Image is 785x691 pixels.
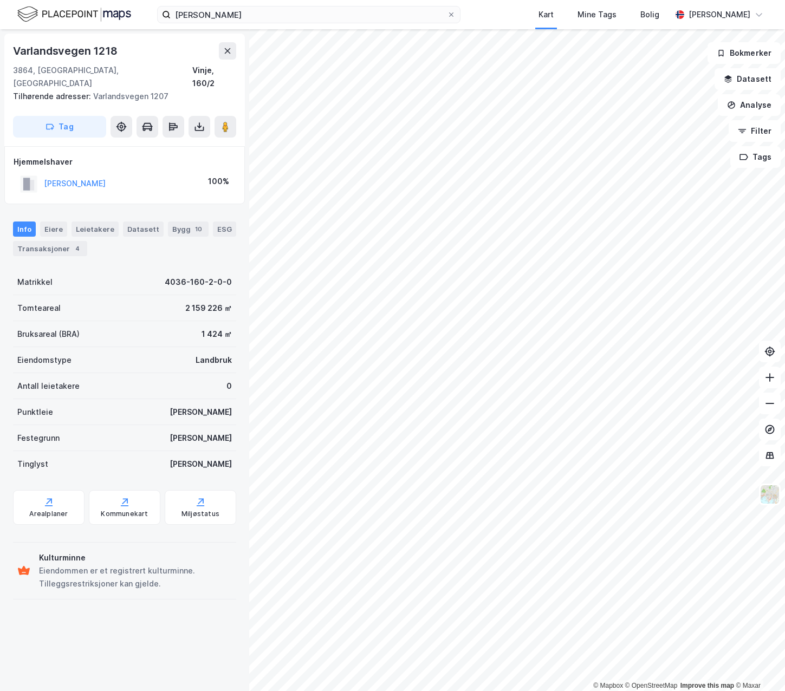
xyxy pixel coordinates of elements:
[13,90,228,103] div: Varlandsvegen 1207
[40,221,67,237] div: Eiere
[13,241,87,256] div: Transaksjoner
[13,92,93,101] span: Tilhørende adresser:
[72,243,83,254] div: 4
[165,276,232,289] div: 4036-160-2-0-0
[578,8,617,21] div: Mine Tags
[171,6,447,23] input: Søk på adresse, matrikkel, gårdeiere, leietakere eller personer
[17,380,80,393] div: Antall leietakere
[17,406,53,419] div: Punktleie
[213,221,236,237] div: ESG
[192,64,236,90] div: Vinje, 160/2
[729,120,781,142] button: Filter
[718,94,781,116] button: Analyse
[17,432,60,445] div: Festegrunn
[181,510,219,518] div: Miljøstatus
[17,458,48,471] div: Tinglyst
[13,221,36,237] div: Info
[196,354,232,367] div: Landbruk
[193,224,204,234] div: 10
[202,328,232,341] div: 1 424 ㎡
[101,510,148,518] div: Kommunekart
[17,5,131,24] img: logo.f888ab2527a4732fd821a326f86c7f29.svg
[17,354,72,367] div: Eiendomstype
[640,8,659,21] div: Bolig
[29,510,68,518] div: Arealplaner
[680,682,734,689] a: Improve this map
[731,639,785,691] iframe: Chat Widget
[625,682,678,689] a: OpenStreetMap
[689,8,750,21] div: [PERSON_NAME]
[14,155,236,168] div: Hjemmelshaver
[123,221,164,237] div: Datasett
[17,328,80,341] div: Bruksareal (BRA)
[170,406,232,419] div: [PERSON_NAME]
[226,380,232,393] div: 0
[208,175,229,188] div: 100%
[539,8,554,21] div: Kart
[170,458,232,471] div: [PERSON_NAME]
[39,564,232,590] div: Eiendommen er et registrert kulturminne. Tilleggsrestriksjoner kan gjelde.
[185,302,232,315] div: 2 159 226 ㎡
[17,276,53,289] div: Matrikkel
[708,42,781,64] button: Bokmerker
[72,221,119,237] div: Leietakere
[13,116,106,138] button: Tag
[170,432,232,445] div: [PERSON_NAME]
[730,146,781,168] button: Tags
[760,484,780,505] img: Z
[13,42,119,60] div: Varlandsvegen 1218
[17,302,61,315] div: Tomteareal
[168,221,209,237] div: Bygg
[731,639,785,691] div: Kontrollprogram for chat
[13,64,192,90] div: 3864, [GEOGRAPHIC_DATA], [GEOGRAPHIC_DATA]
[715,68,781,90] button: Datasett
[39,551,232,564] div: Kulturminne
[593,682,623,689] a: Mapbox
